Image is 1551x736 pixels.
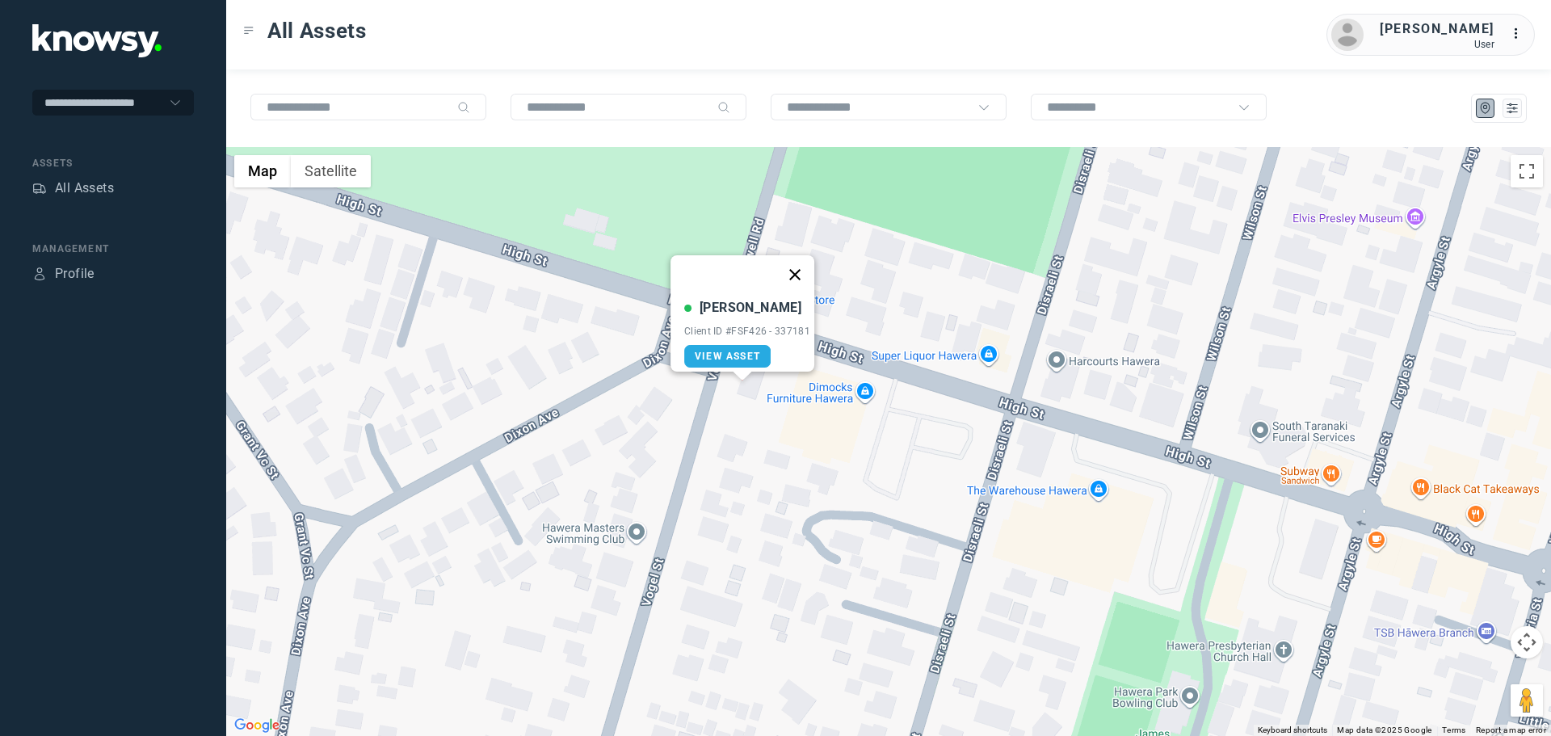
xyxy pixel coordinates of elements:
div: Assets [32,156,194,170]
button: Toggle fullscreen view [1511,155,1543,187]
a: View Asset [684,345,771,368]
div: Toggle Menu [243,25,254,36]
div: Map [1478,101,1493,116]
div: Assets [32,181,47,196]
div: Management [32,242,194,256]
div: User [1380,39,1494,50]
div: Client ID #FSF426 - 337181 [684,326,810,337]
button: Show satellite imagery [291,155,371,187]
a: Terms (opens in new tab) [1442,725,1466,734]
img: avatar.png [1331,19,1364,51]
div: Profile [55,264,95,284]
div: : [1511,24,1530,44]
img: Google [230,715,284,736]
button: Show street map [234,155,291,187]
div: [PERSON_NAME] [1380,19,1494,39]
button: Keyboard shortcuts [1258,725,1327,736]
span: Map data ©2025 Google [1337,725,1431,734]
div: All Assets [55,179,114,198]
span: View Asset [695,351,760,362]
tspan: ... [1511,27,1528,40]
div: : [1511,24,1530,46]
div: Search [457,101,470,114]
div: List [1505,101,1519,116]
button: Close [775,255,814,294]
div: [PERSON_NAME] [700,298,801,318]
a: ProfileProfile [32,264,95,284]
img: Application Logo [32,24,162,57]
span: All Assets [267,16,367,45]
button: Map camera controls [1511,626,1543,658]
a: Open this area in Google Maps (opens a new window) [230,715,284,736]
a: AssetsAll Assets [32,179,114,198]
div: Search [717,101,730,114]
div: Profile [32,267,47,281]
button: Drag Pegman onto the map to open Street View [1511,684,1543,717]
a: Report a map error [1476,725,1546,734]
